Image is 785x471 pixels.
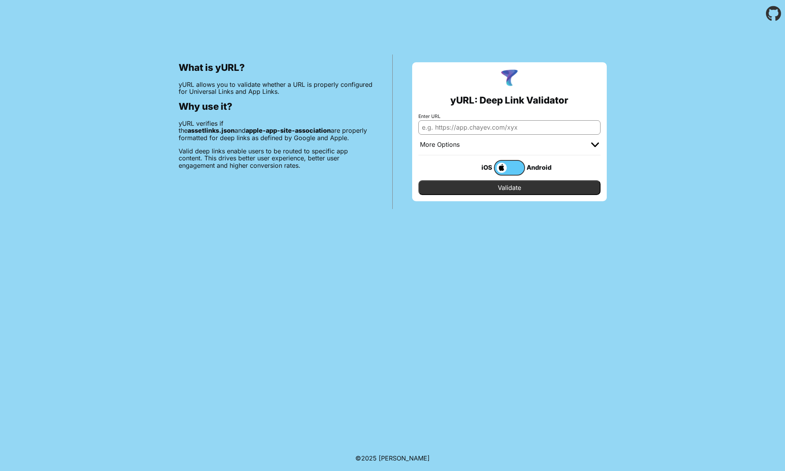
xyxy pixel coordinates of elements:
[450,95,568,106] h2: yURL: Deep Link Validator
[420,141,460,149] div: More Options
[525,162,556,172] div: Android
[179,101,373,112] h2: Why use it?
[355,445,430,471] footer: ©
[418,114,601,119] label: Enter URL
[188,127,235,134] b: assetlinks.json
[179,62,373,73] h2: What is yURL?
[179,81,373,95] p: yURL allows you to validate whether a URL is properly configured for Universal Links and App Links.
[246,127,331,134] b: apple-app-site-association
[499,69,520,89] img: yURL Logo
[418,180,601,195] input: Validate
[379,454,430,462] a: Michael Ibragimchayev's Personal Site
[591,142,599,147] img: chevron
[361,454,377,462] span: 2025
[463,162,494,172] div: iOS
[179,120,373,141] p: yURL verifies if the and are properly formatted for deep links as defined by Google and Apple.
[179,148,373,169] p: Valid deep links enable users to be routed to specific app content. This drives better user exper...
[418,120,601,134] input: e.g. https://app.chayev.com/xyx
